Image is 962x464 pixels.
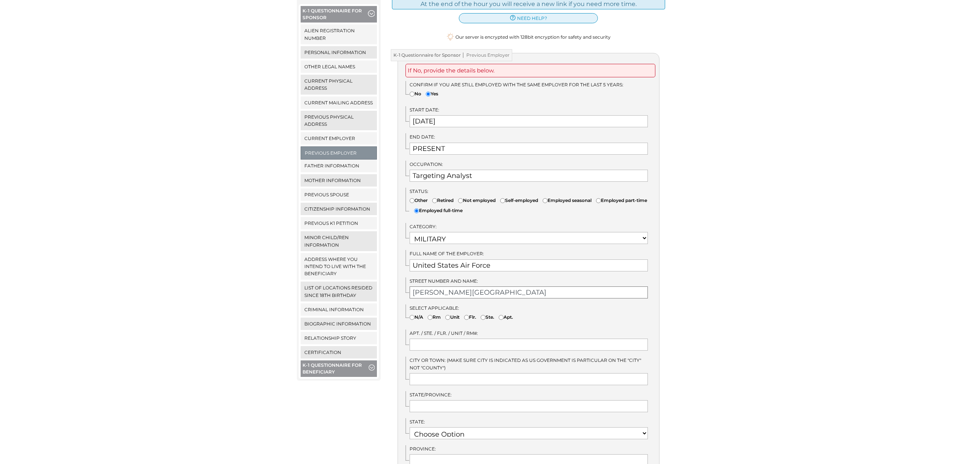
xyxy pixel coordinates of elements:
span: need help? [517,15,547,22]
span: Previous Employer [461,53,510,58]
span: Full name of the Employer: [410,251,484,256]
span: Category: [410,224,437,229]
button: K-1 Questionnaire for Beneficiary [301,360,377,379]
label: Other [410,197,428,204]
a: Other Legal Names [301,60,377,73]
span: Start Date: [410,107,439,113]
span: City or Town: (Make sure city is indicated as US Government is particular on the "city" not "coun... [410,357,641,370]
a: Previous Employer [301,147,377,159]
a: Previous K1 Petition [301,217,377,229]
span: Our server is encrypted with 128bit encryption for safety and security [455,33,611,41]
label: Rm [428,313,441,321]
a: Criminal Information [301,303,377,316]
input: Rm [428,315,433,320]
button: K-1 Questionnaire for Sponsor [301,6,377,24]
span: Select Applicable: [410,305,459,311]
label: Self-employed [500,197,538,204]
input: Retired [432,198,437,203]
a: List of locations resided since 18th birthday [301,282,377,301]
label: Employed full-time [414,207,463,214]
span: Occupation: [410,161,443,167]
label: Flr. [464,313,476,321]
a: Citizenship Information [301,203,377,215]
a: Biographic Information [301,318,377,330]
span: State/Province: [410,392,452,398]
label: Yes [426,90,438,97]
a: Current Mailing Address [301,96,377,109]
input: Yes [426,92,431,96]
a: Minor Child/ren Information [301,231,377,251]
a: Address where you intend to live with the beneficiary [301,253,377,280]
a: Mother Information [301,174,377,187]
a: Current Physical Address [301,75,377,94]
label: N/A [410,313,423,321]
a: need help? [459,13,598,23]
label: Apt. [499,313,513,321]
input: Employed part-time [596,198,601,203]
span: Province: [410,446,436,452]
input: Employed full-time [414,208,419,213]
input: Flr. [464,315,469,320]
span: Status: [410,188,428,194]
div: If No, provide the details below. [405,64,656,77]
label: Ste. [481,313,494,321]
span: End Date: [410,134,435,140]
span: State: [410,419,425,425]
label: Retired [432,197,454,204]
label: No [410,90,421,97]
a: Certification [301,346,377,359]
span: Apt. / Ste. / Flr. / Unit / Rm#: [410,330,478,336]
input: Unit [445,315,450,320]
input: Not employed [458,198,463,203]
input: Ste. [481,315,486,320]
span: Street Number and Name: [410,278,478,284]
input: N/A [410,315,414,320]
a: Current Employer [301,132,377,145]
label: Employed seasonal [543,197,591,204]
a: Personal Information [301,46,377,59]
a: Previous Physical Address [301,111,377,130]
input: Other [410,198,414,203]
a: Relationship Story [301,332,377,344]
input: Employed seasonal [543,198,548,203]
input: Self-employed [500,198,505,203]
label: Unit [445,313,460,321]
a: Father Information [301,160,377,172]
a: Previous Spouse [301,188,377,201]
label: Employed part-time [596,197,647,204]
input: Apt. [499,315,504,320]
label: Not employed [458,197,496,204]
a: Alien Registration Number [301,24,377,44]
span: Confirm if you are still employed with the same employer for the last 5 years: [410,82,623,87]
h3: K-1 Questionnaire for Sponsor [391,49,512,61]
input: No [410,92,414,96]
